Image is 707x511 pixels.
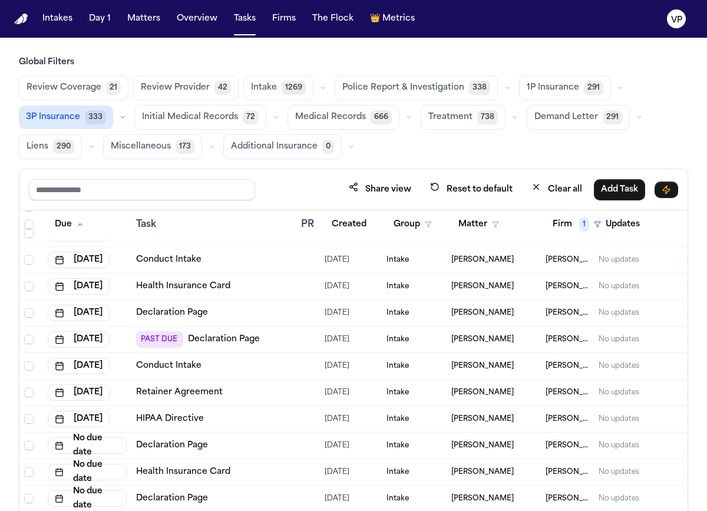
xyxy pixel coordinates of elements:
[546,388,589,397] span: Romanow Law Group
[223,134,342,159] button: Additional Insurance0
[451,308,514,318] span: Gordon Atwater
[386,282,409,291] span: Intake
[527,82,579,94] span: 1P Insurance
[24,441,34,450] span: Select row
[325,214,374,235] button: Created
[27,141,48,153] span: Liens
[282,81,306,95] span: 1269
[386,361,409,371] span: Intake
[386,441,409,450] span: Intake
[386,335,409,344] span: Intake
[599,282,639,291] div: No updates
[546,308,589,318] span: Romanow Law Group
[423,179,520,200] button: Reset to default
[386,414,409,424] span: Intake
[48,437,127,454] button: No due date
[451,388,514,397] span: Heather Johnston
[386,214,439,235] button: Group
[325,252,349,268] span: 9/18/2025, 10:35:56 AM
[48,278,110,295] button: [DATE]
[24,361,34,371] span: Select row
[546,361,589,371] span: Romanow Law Group
[546,494,589,503] span: Romanow Law Group
[48,214,91,235] button: Due
[24,308,34,318] span: Select row
[85,110,106,124] span: 333
[19,57,688,68] h3: Global Filters
[546,441,589,450] span: Romanow Law Group
[325,437,349,454] span: 9/9/2025, 10:27:24 AM
[451,467,514,477] span: Annabelle Clippinger
[365,8,419,29] button: crownMetrics
[106,81,121,95] span: 21
[325,490,349,507] span: 9/15/2025, 9:57:20 AM
[136,387,223,398] a: Retainer Agreement
[136,281,230,292] a: Health Insurance Card
[386,388,409,397] span: Intake
[308,8,358,29] button: The Flock
[136,331,183,348] span: PAST DUE
[546,414,589,424] span: Romanow Law Group
[335,75,498,100] button: Police Report & Investigation338
[342,179,418,200] button: Share view
[599,335,639,344] div: No updates
[267,8,300,29] button: Firms
[172,8,222,29] button: Overview
[599,467,639,477] div: No updates
[386,308,409,318] span: Intake
[24,494,34,503] span: Select row
[599,308,639,318] div: No updates
[603,110,622,124] span: 291
[48,358,110,374] button: [DATE]
[342,82,464,94] span: Police Report & Investigation
[386,467,409,477] span: Intake
[111,141,171,153] span: Miscellaneous
[451,414,514,424] span: Heather Johnston
[123,8,165,29] button: Matters
[325,358,349,374] span: 10/1/2025, 3:32:15 PM
[594,179,645,200] button: Add Task
[231,141,318,153] span: Additional Insurance
[325,305,349,321] span: 9/29/2025, 12:36:02 PM
[19,106,113,129] button: 3P Insurance333
[188,334,260,345] a: Declaration Page
[142,111,238,123] span: Initial Medical Records
[48,490,127,507] button: No due date
[546,282,589,291] span: Romanow Law Group
[14,14,28,25] img: Finch Logo
[229,8,260,29] a: Tasks
[176,140,194,154] span: 173
[136,493,208,505] a: Declaration Page
[136,254,201,266] a: Conduct Intake
[527,105,630,130] button: Demand Letter291
[48,464,127,480] button: No due date
[599,214,647,235] button: Updates
[19,75,128,100] button: Review Coverage21
[84,8,115,29] a: Day 1
[136,466,230,478] a: Health Insurance Card
[136,307,208,319] a: Declaration Page
[325,384,349,401] span: 10/1/2025, 3:32:19 PM
[48,384,110,401] button: [DATE]
[19,134,82,159] button: Liens290
[599,361,639,371] div: No updates
[53,140,74,154] span: 290
[546,467,589,477] span: Romanow Law Group
[451,494,514,503] span: Donna Gasser
[325,411,349,427] span: 10/1/2025, 3:32:20 PM
[288,105,399,130] button: Medical Records666
[48,411,110,427] button: [DATE]
[386,255,409,265] span: Intake
[428,111,473,123] span: Treatment
[325,278,349,295] span: 9/29/2025, 12:52:59 PM
[214,81,231,95] span: 42
[243,110,259,124] span: 72
[24,282,34,291] span: Select row
[371,110,392,124] span: 666
[322,140,334,154] span: 0
[599,255,639,265] div: No updates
